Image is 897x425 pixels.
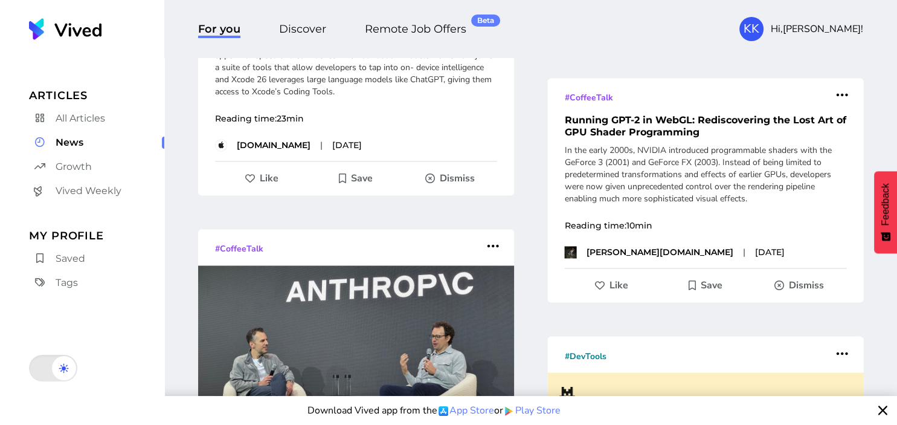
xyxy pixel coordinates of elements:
[771,22,863,36] span: Hi, [PERSON_NAME] !
[56,135,83,150] span: News
[56,276,78,290] span: Tags
[29,273,164,293] a: Tags
[29,249,164,268] a: Saved
[198,112,514,125] p: Reading time:
[753,274,847,296] button: Dismiss
[29,109,164,128] a: All Articles
[548,219,863,232] p: Reading time:
[831,341,854,365] button: More actions
[279,22,326,38] span: Discover
[198,21,240,37] a: For you
[29,18,101,40] img: Vived
[198,22,240,38] span: For you
[548,105,863,258] a: Running GPT-2 in WebGL: Rediscovering the Lost Art of GPU Shader ProgrammingIn the early 2000s, N...
[755,246,785,258] time: [DATE]
[29,87,164,104] span: Articles
[503,403,561,418] a: Play Store
[587,246,733,258] p: [PERSON_NAME][DOMAIN_NAME]
[56,184,121,198] span: Vived Weekly
[565,350,606,362] span: # DevTools
[482,234,504,258] button: More actions
[237,139,310,151] p: [DOMAIN_NAME]
[565,92,613,103] span: # CoffeeTalk
[471,15,500,27] div: Beta
[743,246,745,258] span: |
[565,144,845,205] p: In the early 2000s, NVIDIA introduced programmable shaders with the GeForce 3 (2001) and GeForce ...
[332,139,362,151] time: [DATE]
[277,113,304,124] time: 23 min
[56,251,85,266] span: Saved
[739,17,764,41] div: KK
[626,220,652,231] time: 10 min
[565,90,613,105] a: #CoffeeTalk
[56,111,105,126] span: All Articles
[309,167,403,189] button: Add to Saved For Later
[403,167,497,189] button: Dismiss
[365,21,466,37] a: Remote Job OffersBeta
[437,403,494,418] a: App Store
[29,157,164,177] a: Growth
[658,274,753,296] button: Add to Saved For Later
[56,160,92,174] span: Growth
[279,21,326,37] a: Discover
[29,181,164,201] a: Vived Weekly
[739,17,863,41] button: KKHi,[PERSON_NAME]!
[29,133,164,152] a: News
[831,83,854,107] button: More actions
[215,241,263,256] a: #CoffeeTalk
[215,243,263,255] span: # CoffeeTalk
[565,348,606,363] a: #DevTools
[565,274,658,296] button: Like
[874,171,897,253] button: Feedback - Show survey
[548,114,863,138] h1: Running GPT-2 in WebGL: Rediscovering the Lost Art of GPU Shader Programming
[29,227,164,244] span: My Profile
[880,183,891,225] span: Feedback
[365,22,466,38] span: Remote Job Offers
[320,139,323,151] span: |
[215,167,309,189] button: Like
